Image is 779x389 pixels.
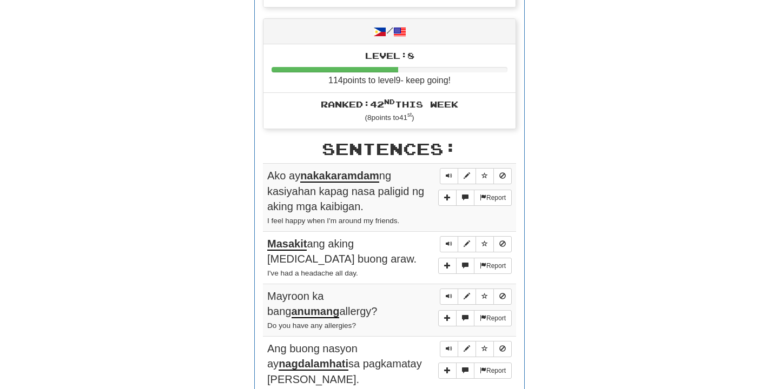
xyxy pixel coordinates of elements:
[321,99,458,109] span: Ranked: 42 this week
[384,98,395,105] sup: nd
[440,289,512,305] div: Sentence controls
[267,321,356,330] small: Do you have any allergies?
[438,363,457,379] button: Add sentence to collection
[263,19,516,44] div: /
[440,341,512,357] div: Sentence controls
[440,168,512,184] div: Sentence controls
[440,168,458,184] button: Play sentence audio
[300,170,379,183] u: nakakaramdam
[267,269,358,277] small: I've had a headache all day.
[458,236,476,252] button: Edit sentence
[438,190,457,206] button: Add sentence to collection
[279,358,348,371] u: nagdalamhati
[458,168,476,184] button: Edit sentence
[440,289,458,305] button: Play sentence audio
[438,363,512,379] div: More sentence controls
[267,290,377,319] span: Mayroon ka bang allergy?
[438,258,512,274] div: More sentence controls
[407,112,412,118] sup: st
[474,310,512,326] button: Report
[438,258,457,274] button: Add sentence to collection
[474,363,512,379] button: Report
[493,341,512,357] button: Toggle ignore
[493,168,512,184] button: Toggle ignore
[438,310,512,326] div: More sentence controls
[438,190,512,206] div: More sentence controls
[474,258,512,274] button: Report
[267,217,399,225] small: I feel happy when I'm around my friends.
[476,168,494,184] button: Toggle favorite
[440,236,512,252] div: Sentence controls
[267,343,422,385] span: Ang buong nasyon ay sa pagkamatay [PERSON_NAME].
[438,310,457,326] button: Add sentence to collection
[267,238,417,265] span: ang aking [MEDICAL_DATA] buong araw.
[476,341,494,357] button: Toggle favorite
[474,190,512,206] button: Report
[476,289,494,305] button: Toggle favorite
[292,305,340,318] u: anumang
[267,238,307,251] u: Masakit
[365,50,414,61] span: Level: 8
[365,113,414,122] small: ( 8 points to 41 )
[458,289,476,305] button: Edit sentence
[267,170,424,212] span: Ako ay ng kasiyahan kapag nasa paligid ng aking mga kaibigan.
[476,236,494,252] button: Toggle favorite
[493,236,512,252] button: Toggle ignore
[263,44,516,93] li: 114 points to level 9 - keep going!
[263,140,516,158] h2: Sentences:
[440,236,458,252] button: Play sentence audio
[458,341,476,357] button: Edit sentence
[493,289,512,305] button: Toggle ignore
[440,341,458,357] button: Play sentence audio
